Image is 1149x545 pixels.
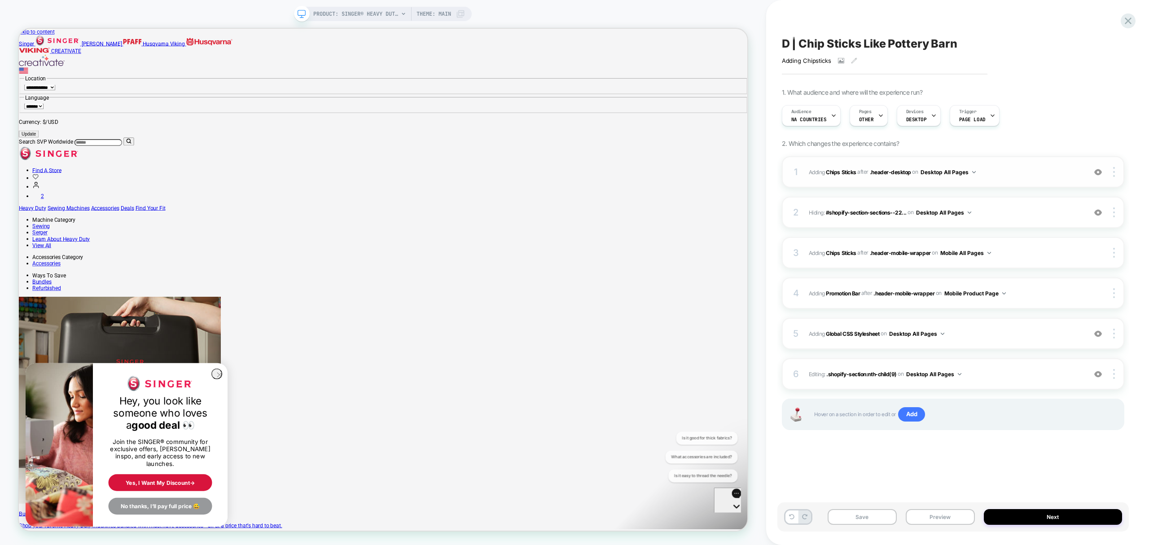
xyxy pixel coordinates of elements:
img: down arrow [987,252,991,254]
button: Desktop All Pages [906,369,961,380]
div: 2 [792,204,801,220]
span: Pages [859,109,872,115]
span: #shopify-section-sections--22... [826,209,907,215]
span: OTHER [859,116,874,123]
img: Singer Logo [144,462,233,483]
span: .header-mobile-wrapper [870,249,931,256]
img: down arrow [1002,292,1006,294]
span: [PERSON_NAME] [83,16,137,24]
div: 6 [792,366,801,382]
img: close [1113,329,1115,338]
a: Accessories [18,309,56,317]
span: Hey, you look like someone who loves a [126,488,251,536]
button: Desktop All Pages [916,207,971,218]
span: Hover on a section in order to edit or [814,407,1114,422]
a: Accessories [96,235,134,243]
img: down arrow [972,171,976,173]
span: AFTER [857,249,868,256]
b: Global CSS Stylesheet [826,330,879,337]
button: Desktop All Pages [921,167,976,178]
span: Editing : [809,369,1082,380]
span: .header-desktop [870,168,911,175]
span: Adding Chipsticks [782,57,831,64]
img: crossed eye [1094,330,1102,338]
a: Link to PFAFF homepage [83,16,165,24]
button: Search [140,145,153,156]
b: Promotion Bar [826,290,860,296]
img: crossed eye [1094,168,1102,176]
button: Next [984,509,1122,525]
a: Sewing Machines [38,235,94,243]
img: down arrow [941,333,944,335]
button: Close dialog [257,453,271,467]
img: close [1113,248,1115,258]
a: Cart [18,219,33,228]
button: What accessories are included? [9,25,105,42]
span: on [936,288,942,298]
span: 1. What audience and where will the experience run? [782,88,922,96]
button: Mobile All Pages [940,247,991,259]
button: Desktop All Pages [889,328,944,339]
span: Devices [906,109,924,115]
a: Learn About Heavy Duty [18,276,95,285]
span: on [908,207,913,217]
span: Adding [809,168,856,175]
img: down arrow [968,211,971,214]
div: 3 [792,245,801,261]
span: Hiding : [809,207,1082,218]
div: 1 [792,164,801,180]
span: Adding [809,249,856,256]
img: down arrow [958,373,961,375]
span: on [898,369,903,379]
span: .shopify-section:nth-child(9) [826,370,896,377]
span: D | Chip Sticks Like Pottery Barn [782,37,957,50]
span: on [932,248,938,258]
span: PRODUCT: SINGER® Heavy Duty 4452 Rosewater Pink Sewing Machine [313,7,399,21]
div: 5 [792,325,801,342]
span: Adding [809,328,1082,339]
span: Audience [791,109,811,115]
span: DESKTOP [906,116,927,123]
span: CREATIVATE [43,26,83,34]
span: AFTER [857,168,868,175]
b: Chips Sticks [826,249,856,256]
a: Refurbished [18,342,56,350]
span: Add [898,407,925,422]
button: Save [828,509,897,525]
span: 2 [29,219,33,228]
b: Chips Sticks [826,168,856,175]
div: Accessories Category [18,300,972,309]
img: crossed eye [1094,209,1102,216]
span: on [881,329,886,338]
button: Mobile Product Page [944,288,1006,299]
button: Preview [906,509,975,525]
legend: Location [7,62,37,70]
span: NA countries [791,116,827,123]
span: Husqvarna Viking [165,16,221,24]
span: 2. Which changes the experience contains? [782,140,899,147]
span: Theme: MAIN [417,7,451,21]
button: Is it easy to thread the needle? [13,50,105,67]
a: Bundles [18,333,44,342]
a: Sewing [18,259,41,268]
img: close [1113,369,1115,379]
img: close [1113,207,1115,217]
div: Machine Category [18,251,972,259]
img: crossed eye [1094,370,1102,378]
span: AFTER [861,290,873,296]
div: 4 [792,285,801,301]
a: Wishlist [18,195,26,203]
a: Serger [18,268,38,276]
span: Adding [809,290,860,296]
img: close [1113,167,1115,177]
img: Joystick [787,408,805,422]
a: Find Your Fit [155,235,195,243]
legend: Language [7,88,41,96]
img: close [1113,288,1115,298]
span: Page Load [959,116,986,123]
span: Trigger [959,109,977,115]
div: Ways To Save [18,325,972,333]
span: good deal 👀 [150,520,234,536]
a: View All [18,285,43,293]
a: Find A Store [18,185,57,193]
